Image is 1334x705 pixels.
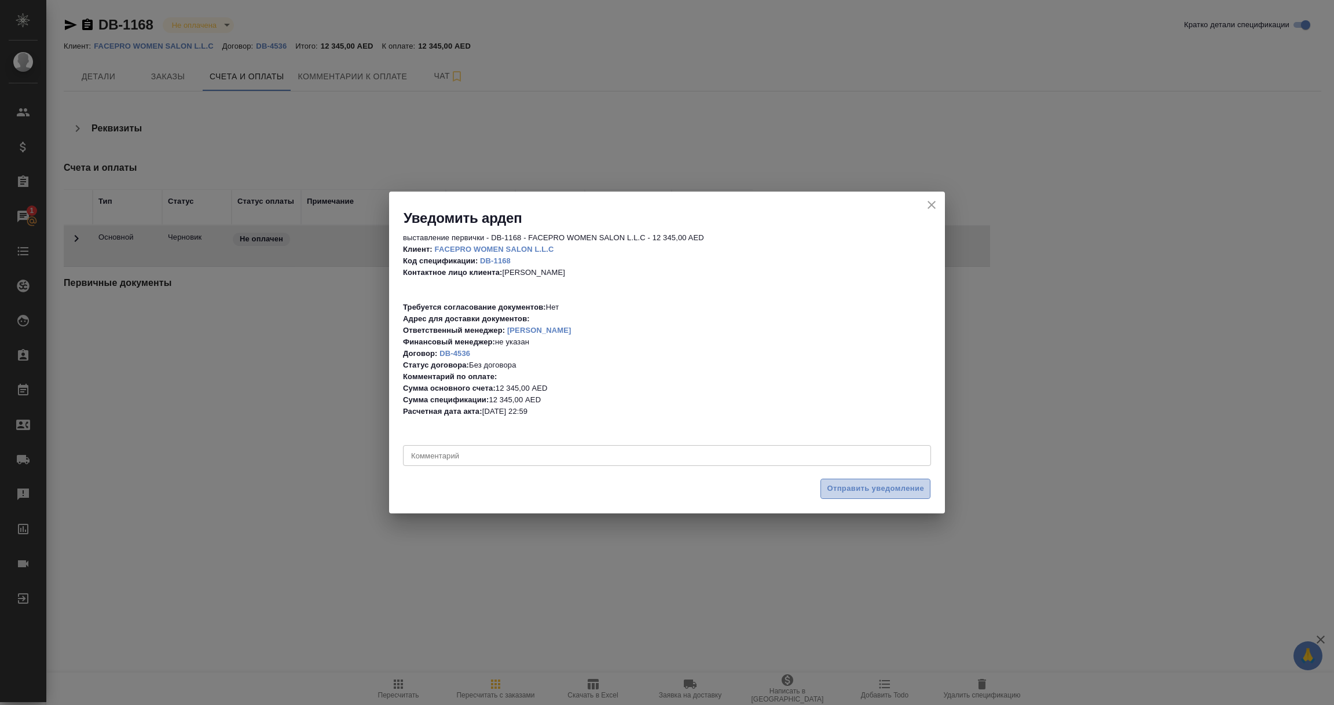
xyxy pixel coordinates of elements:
[403,268,502,277] b: Контактное лицо клиента:
[820,479,930,499] button: Отправить уведомление
[827,482,924,495] span: Отправить уведомление
[403,232,931,244] p: выставление первички - DB-1168 - FACEPRO WOMEN SALON L.L.C - 12 345,00 AED
[403,245,433,254] b: Клиент:
[403,326,505,335] b: Ответственный менеджер:
[403,256,478,265] b: Код спецификации:
[403,303,546,311] b: Требуется согласование документов:
[480,256,511,265] a: DB-1168
[507,326,571,335] a: [PERSON_NAME]
[403,372,497,381] b: Комментарий по оплате:
[403,314,530,323] b: Адрес для доставки документов:
[403,244,931,417] p: [PERSON_NAME] Нет не указан Без договора 12 345,00 AED 12 345,00 AED [DATE] 22:59
[435,245,554,254] a: FACEPRO WOMEN SALON L.L.C
[403,395,489,404] b: Сумма спецификации:
[404,209,945,227] h2: Уведомить ардеп
[403,361,469,369] b: Статус договора:
[403,349,438,358] b: Договор:
[403,384,496,392] b: Сумма основного счета:
[403,337,495,346] b: Финансовый менеджер:
[923,196,940,214] button: close
[403,407,482,416] b: Расчетная дата акта:
[439,349,470,358] a: DB-4536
